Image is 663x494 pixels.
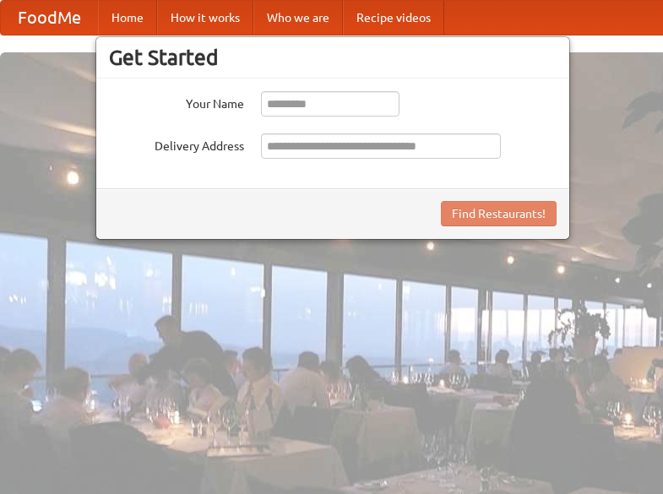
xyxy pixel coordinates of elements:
[253,1,343,35] a: Who we are
[157,1,253,35] a: How it works
[109,45,557,70] h3: Get Started
[109,133,244,155] label: Delivery Address
[441,201,557,226] button: Find Restaurants!
[343,1,444,35] a: Recipe videos
[1,1,98,35] a: FoodMe
[109,91,244,112] label: Your Name
[98,1,157,35] a: Home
